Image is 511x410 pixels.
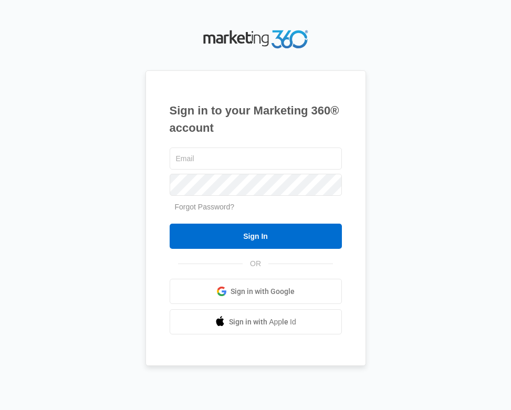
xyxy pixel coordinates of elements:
[170,279,342,304] a: Sign in with Google
[175,203,235,211] a: Forgot Password?
[170,148,342,170] input: Email
[170,309,342,334] a: Sign in with Apple Id
[170,224,342,249] input: Sign In
[229,317,296,328] span: Sign in with Apple Id
[231,286,295,297] span: Sign in with Google
[243,258,268,269] span: OR
[170,102,342,136] h1: Sign in to your Marketing 360® account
